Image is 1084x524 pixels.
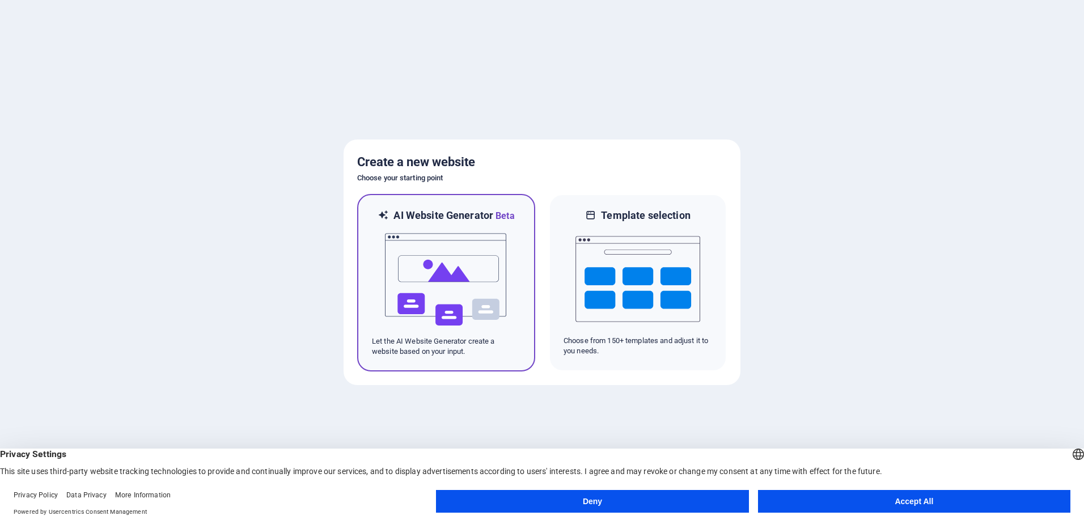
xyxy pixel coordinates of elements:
h5: Create a new website [357,153,727,171]
p: Let the AI Website Generator create a website based on your input. [372,336,520,357]
h6: Choose your starting point [357,171,727,185]
h6: AI Website Generator [393,209,514,223]
h6: Template selection [601,209,690,222]
span: Beta [493,210,515,221]
p: Choose from 150+ templates and adjust it to you needs. [564,336,712,356]
div: AI Website GeneratorBetaaiLet the AI Website Generator create a website based on your input. [357,194,535,371]
div: Template selectionChoose from 150+ templates and adjust it to you needs. [549,194,727,371]
img: ai [384,223,509,336]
